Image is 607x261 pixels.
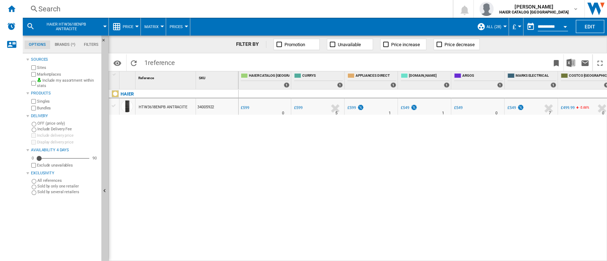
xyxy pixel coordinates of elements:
div: Sort None [137,71,196,82]
input: Include Delivery Fee [32,127,36,132]
button: Unavailable [327,39,373,50]
span: HAIER CATALOG [GEOGRAPHIC_DATA] [249,73,289,79]
button: Reload [127,54,141,71]
div: Delivery [31,113,98,119]
button: Edit [576,20,604,33]
div: CURRYS 1 offers sold by CURRYS [293,71,344,89]
button: Hide [101,36,110,48]
span: Price decrease [444,42,475,47]
i: % [579,104,583,113]
div: FILTER BY [236,41,266,48]
div: £499.99 [560,104,574,112]
label: Include my assortment within stats [37,78,98,89]
img: promotionV3.png [410,104,417,110]
div: Exclusivity [31,170,98,176]
span: Price [123,25,133,29]
span: HAIER HTW3618ENPB ANTRACITE [38,22,95,31]
input: Sites [31,65,36,70]
button: Bookmark this report [549,54,563,71]
div: Products [31,91,98,96]
input: All references [32,179,36,184]
span: Reference [138,76,154,80]
span: [DOMAIN_NAME] [409,73,449,79]
img: promotionV3.png [517,104,524,110]
div: 1 offers sold by MARKS ELECTRICAL [550,82,556,88]
span: Prices [170,25,183,29]
div: APPLIANCES DIRECT 1 offers sold by APPLIANCES DIRECT [346,71,398,89]
button: md-calendar [523,20,538,34]
button: Open calendar [559,19,571,32]
div: MARKS ELECTRICAL 1 offers sold by MARKS ELECTRICAL [506,71,558,89]
span: £ [512,23,516,31]
div: Price [112,18,137,36]
div: 1 offers sold by CURRYS [337,82,343,88]
label: Singles [37,99,98,104]
input: Singles [31,99,36,104]
div: Availability 4 Days [31,147,98,153]
div: 1 offers sold by HAIER CATALOG UK [284,82,289,88]
label: Display delivery price [37,140,98,145]
input: Include delivery price [31,133,36,138]
div: Delivery Time : 7 days [549,110,551,117]
div: 0 [30,156,36,161]
div: Reference Sort None [137,71,196,82]
span: [PERSON_NAME] [499,3,569,10]
div: Sort None [121,71,135,82]
md-menu: Currency [509,18,523,36]
div: Sources [31,57,98,62]
label: Marketplaces [37,72,98,77]
button: Price [123,18,137,36]
button: Prices [170,18,186,36]
input: Marketplaces [31,72,36,77]
button: HAIER HTW3618ENPB ANTRACITE [38,18,102,36]
div: 1 offers sold by ARGOS [497,82,503,88]
span: MARKS ELECTRICAL [516,73,556,79]
span: SKU [199,76,206,80]
button: Maximize [593,54,607,71]
md-slider: Availability [37,155,89,162]
div: 34005922 [196,98,238,115]
button: ALL (28) [486,18,505,36]
div: Search [38,4,434,14]
div: HAIER CATALOG [GEOGRAPHIC_DATA] 1 offers sold by HAIER CATALOG UK [239,71,291,89]
span: Unavailable [338,42,361,47]
b: HAIER CATALOG [GEOGRAPHIC_DATA] [499,10,569,15]
div: £599 [294,105,303,110]
button: Matrix [144,18,162,36]
div: HTW3618ENPB ANTRACITE [139,99,187,115]
label: OFF (price only) [37,121,98,126]
input: Display delivery price [31,140,36,145]
md-tab-item: Brands (*) [50,40,80,49]
span: Matrix [144,25,159,29]
div: [DOMAIN_NAME] 1 offers sold by AO.COM [399,71,451,89]
span: Price increase [391,42,420,47]
div: £549 [400,104,417,112]
input: Display delivery price [31,163,36,168]
button: Price increase [380,39,426,50]
div: HAIER HTW3618ENPB ANTRACITE [26,18,105,36]
div: £549 [453,104,463,112]
div: £599 [293,104,303,112]
div: 1 offers sold by APPLIANCES DIRECT [390,82,396,88]
img: alerts-logo.svg [7,22,16,31]
div: Delivery Time : 0 day [282,110,284,117]
button: Price decrease [433,39,480,50]
input: Bundles [31,106,36,110]
label: Bundles [37,105,98,111]
md-tab-item: Options [25,40,50,49]
label: Sites [37,65,98,70]
input: Sold by several retailers [32,190,36,195]
div: SKU Sort None [197,71,238,82]
span: ALL (28) [486,25,501,29]
label: Sold by only one retailer [37,184,98,189]
div: ALL (28) [477,18,505,36]
div: £549 [454,105,463,110]
div: £ [512,18,520,36]
div: £599 [346,104,364,112]
div: Delivery Time : 1 day [389,110,391,117]
span: reference [148,59,175,66]
div: £549 [506,104,524,112]
div: £599 [241,105,249,110]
